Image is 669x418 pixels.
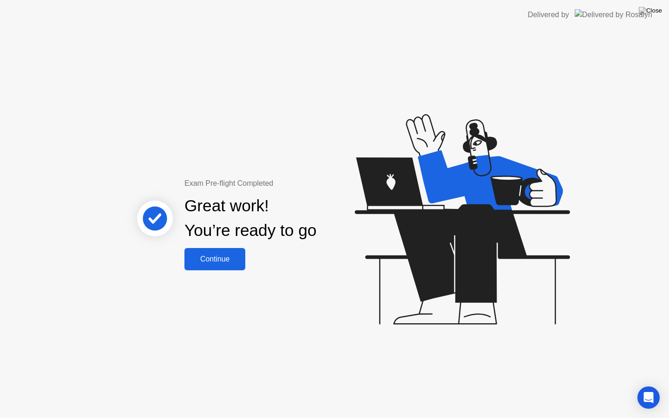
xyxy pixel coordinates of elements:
div: Delivered by [528,9,569,20]
div: Exam Pre-flight Completed [184,178,376,189]
button: Continue [184,248,245,270]
div: Continue [187,255,243,263]
img: Delivered by Rosalyn [575,9,652,20]
div: Open Intercom Messenger [637,386,660,409]
img: Close [639,7,662,14]
div: Great work! You’re ready to go [184,194,316,243]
